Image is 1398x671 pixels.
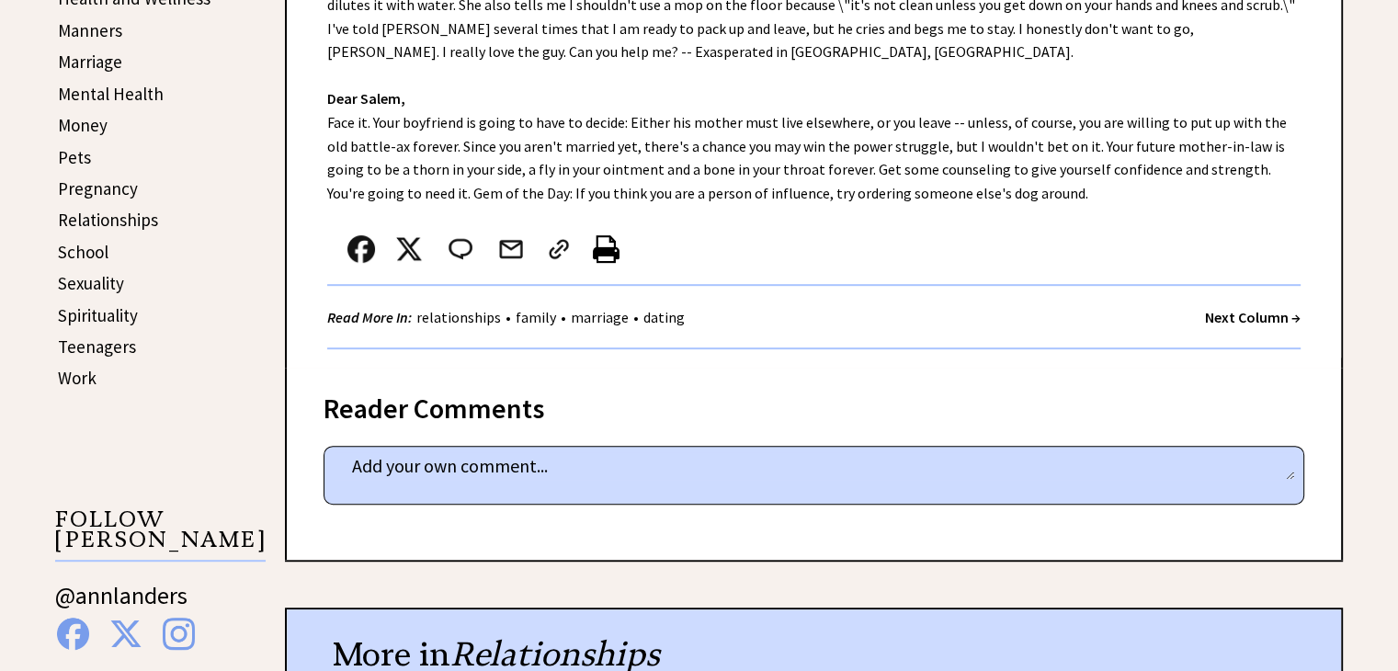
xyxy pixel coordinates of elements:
p: FOLLOW [PERSON_NAME] [55,509,266,562]
img: link_02.png [545,235,573,263]
a: Money [58,114,108,136]
a: Mental Health [58,83,164,105]
a: School [58,241,108,263]
img: printer%20icon.png [593,235,619,263]
img: x%20blue.png [109,618,142,650]
a: @annlanders [55,580,188,629]
a: Spirituality [58,304,138,326]
strong: Read More In: [327,308,412,326]
a: Manners [58,19,122,41]
img: mail.png [497,235,525,263]
img: message_round%202.png [445,235,476,263]
div: Reader Comments [324,389,1304,418]
a: Sexuality [58,272,124,294]
a: family [511,308,561,326]
a: Pets [58,146,91,168]
a: Relationships [58,209,158,231]
a: Work [58,367,97,389]
a: Next Column → [1205,308,1301,326]
a: Marriage [58,51,122,73]
img: x_small.png [395,235,423,263]
a: Teenagers [58,335,136,358]
strong: Dear Salem, [327,89,405,108]
a: relationships [412,308,506,326]
a: dating [639,308,689,326]
a: Pregnancy [58,177,138,199]
img: facebook.png [347,235,375,263]
img: instagram%20blue.png [163,618,195,650]
div: • • • [327,306,689,329]
img: facebook%20blue.png [57,618,89,650]
a: marriage [566,308,633,326]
